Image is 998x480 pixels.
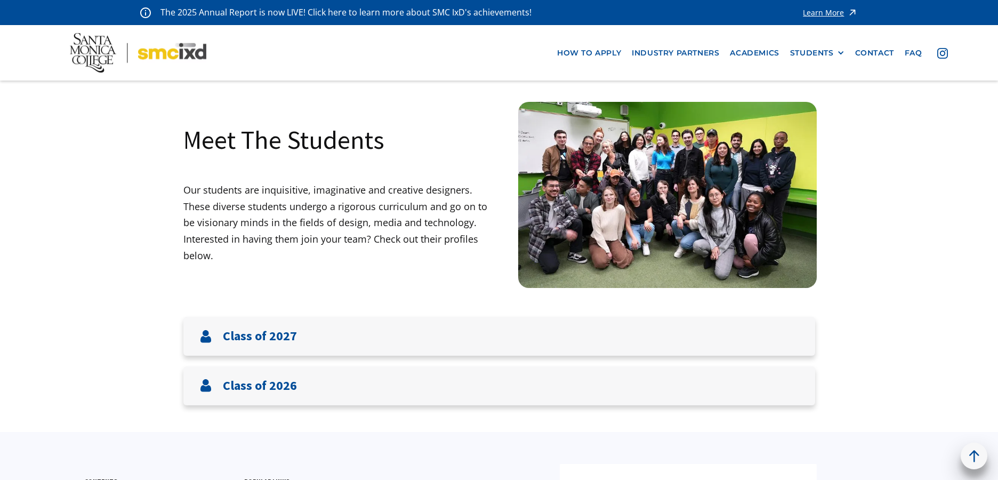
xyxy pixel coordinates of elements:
[803,9,844,17] div: Learn More
[725,43,784,63] a: Academics
[183,182,500,263] p: Our students are inquisitive, imaginative and creative designers. These diverse students undergo ...
[223,329,297,344] h3: Class of 2027
[70,33,206,73] img: Santa Monica College - SMC IxD logo
[183,123,384,156] h1: Meet The Students
[626,43,725,63] a: industry partners
[552,43,626,63] a: how to apply
[847,5,858,20] img: icon - arrow - alert
[160,5,533,20] p: The 2025 Annual Report is now LIVE! Click here to learn more about SMC IxD's achievements!
[790,49,844,58] div: STUDENTS
[803,5,858,20] a: Learn More
[223,378,297,394] h3: Class of 2026
[518,102,817,288] img: Santa Monica College IxD Students engaging with industry
[790,49,834,58] div: STUDENTS
[899,43,928,63] a: faq
[199,330,212,343] img: User icon
[140,7,151,18] img: icon - information - alert
[199,379,212,392] img: User icon
[850,43,899,63] a: contact
[961,443,987,469] a: back to top
[937,48,948,59] img: icon - instagram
